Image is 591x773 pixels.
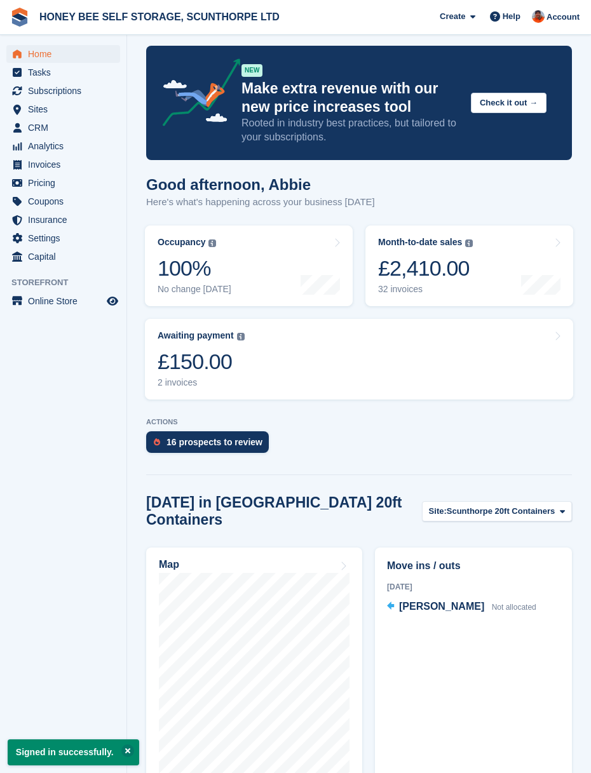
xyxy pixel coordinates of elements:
[146,431,275,459] a: 16 prospects to review
[399,601,484,612] span: [PERSON_NAME]
[166,437,262,447] div: 16 prospects to review
[28,119,104,137] span: CRM
[6,156,120,173] a: menu
[378,284,473,295] div: 32 invoices
[429,505,447,518] span: Site:
[28,174,104,192] span: Pricing
[492,603,536,612] span: Not allocated
[532,10,545,23] img: Abbie Tucker
[6,137,120,155] a: menu
[547,11,580,24] span: Account
[6,174,120,192] a: menu
[152,58,241,131] img: price-adjustments-announcement-icon-8257ccfd72463d97f412b2fc003d46551f7dbcb40ab6d574587a9cd5c0d94...
[28,100,104,118] span: Sites
[145,319,573,400] a: Awaiting payment £150.00 2 invoices
[34,6,285,27] a: HONEY BEE SELF STORAGE, SCUNTHORPE LTD
[6,82,120,100] a: menu
[471,93,547,114] button: Check it out →
[28,156,104,173] span: Invoices
[6,248,120,266] a: menu
[440,10,465,23] span: Create
[145,225,353,306] a: Occupancy 100% No change [DATE]
[28,292,104,310] span: Online Store
[105,293,120,309] a: Preview store
[28,229,104,247] span: Settings
[146,176,375,193] h1: Good afternoon, Abbie
[10,8,29,27] img: stora-icon-8386f47178a22dfd0bd8f6a31ec36ba5ce8667c1dd55bd0f319d3a0aa187defe.svg
[6,100,120,118] a: menu
[28,248,104,266] span: Capital
[241,79,461,116] p: Make extra revenue with our new price increases tool
[6,292,120,310] a: menu
[28,211,104,229] span: Insurance
[159,559,179,570] h2: Map
[208,239,216,247] img: icon-info-grey-7440780725fd019a000dd9b08b2336e03edf1995a4989e88bcd33f0948082b44.svg
[387,599,536,615] a: [PERSON_NAME] Not allocated
[158,330,234,341] div: Awaiting payment
[158,377,245,388] div: 2 invoices
[365,225,573,306] a: Month-to-date sales £2,410.00 32 invoices
[158,255,231,281] div: 100%
[28,45,104,63] span: Home
[158,284,231,295] div: No change [DATE]
[422,501,572,522] button: Site: Scunthorpe 20ft Containers
[28,192,104,210] span: Coupons
[146,494,422,528] h2: [DATE] in [GEOGRAPHIC_DATA] 20ft Containers
[146,195,375,210] p: Here's what's happening across your business [DATE]
[6,119,120,137] a: menu
[387,581,560,593] div: [DATE]
[241,116,461,144] p: Rooted in industry best practices, but tailored to your subscriptions.
[146,418,572,426] p: ACTIONS
[28,82,104,100] span: Subscriptions
[241,64,262,77] div: NEW
[378,237,462,248] div: Month-to-date sales
[154,438,160,446] img: prospect-51fa495bee0391a8d652442698ab0144808aea92771e9ea1ae160a38d050c398.svg
[6,229,120,247] a: menu
[28,137,104,155] span: Analytics
[158,349,245,375] div: £150.00
[6,64,120,81] a: menu
[6,45,120,63] a: menu
[158,237,205,248] div: Occupancy
[6,211,120,229] a: menu
[503,10,520,23] span: Help
[465,239,473,247] img: icon-info-grey-7440780725fd019a000dd9b08b2336e03edf1995a4989e88bcd33f0948082b44.svg
[8,739,139,765] p: Signed in successfully.
[447,505,555,518] span: Scunthorpe 20ft Containers
[387,558,560,574] h2: Move ins / outs
[378,255,473,281] div: £2,410.00
[28,64,104,81] span: Tasks
[237,333,245,340] img: icon-info-grey-7440780725fd019a000dd9b08b2336e03edf1995a4989e88bcd33f0948082b44.svg
[11,276,126,289] span: Storefront
[6,192,120,210] a: menu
